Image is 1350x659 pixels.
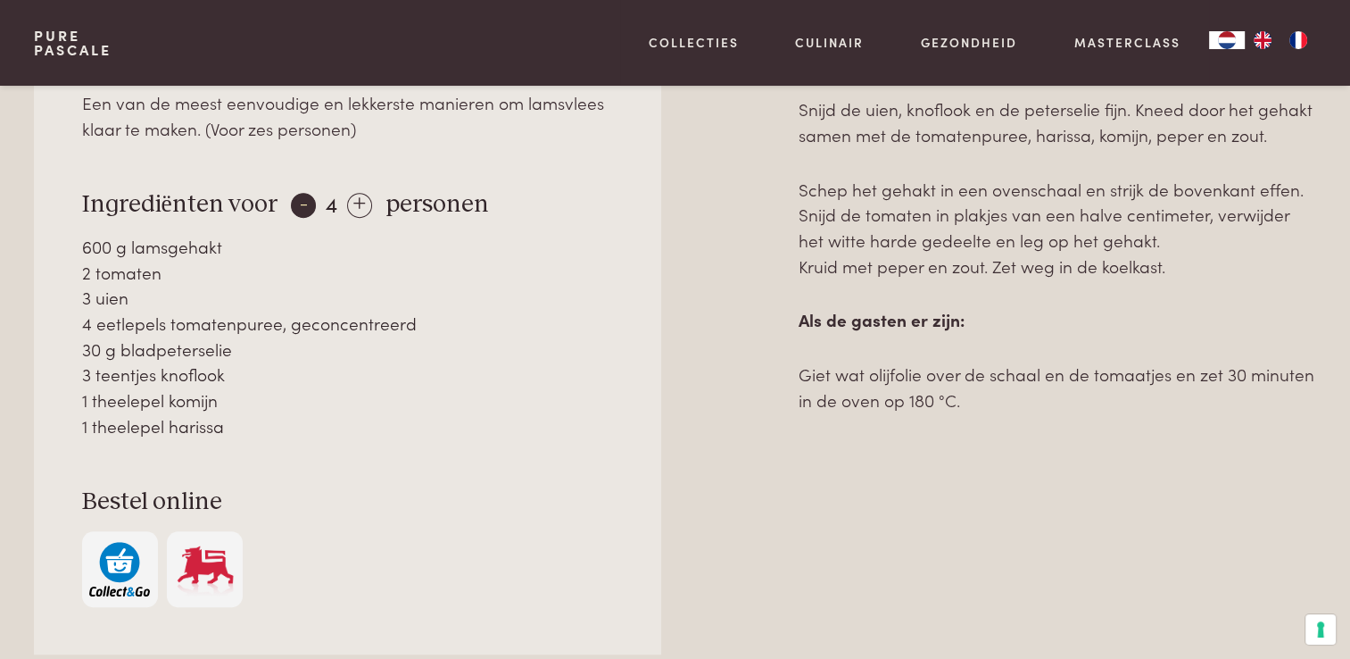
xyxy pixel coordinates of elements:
[291,193,316,218] div: -
[82,90,614,141] div: Een van de meest eenvoudige en lekkerste manieren om lamsvlees klaar te maken. (Voor zes personen)
[82,192,277,217] span: Ingrediënten voor
[326,188,337,218] span: 4
[1209,31,1245,49] div: Language
[82,362,614,388] div: 3 teentjes knoflook
[1209,31,1316,49] aside: Language selected: Nederlands
[82,413,614,439] div: 1 theelepel harissa
[82,285,614,311] div: 3 uien
[1209,31,1245,49] a: NL
[82,260,614,286] div: 2 tomaten
[921,33,1017,52] a: Gezondheid
[1305,614,1336,645] button: Uw voorkeuren voor toestemming voor trackingtechnologieën
[82,234,614,260] div: 600 g lamsgehakt
[1245,31,1316,49] ul: Language list
[1280,31,1316,49] a: FR
[799,96,1316,147] p: Snijd de uien, knoflook en de peterselie fijn. Kneed door het gehakt samen met de tomatenpuree, h...
[1074,33,1180,52] a: Masterclass
[89,542,150,596] img: c308188babc36a3a401bcb5cb7e020f4d5ab42f7cacd8327e500463a43eeb86c.svg
[799,177,1316,279] p: Schep het gehakt in een ovenschaal en strijk de bovenkant effen. Snijd de tomaten in plakjes van ...
[82,337,614,363] div: 30 g bladpeterselie
[385,192,489,217] span: personen
[795,33,864,52] a: Culinair
[175,542,236,596] img: Delhaize
[34,29,112,57] a: PurePascale
[649,33,739,52] a: Collecties
[347,193,372,218] div: +
[799,307,965,331] strong: Als de gasten er zijn:
[82,311,614,337] div: 4 eetlepels tomatenpuree, geconcentreerd
[799,362,1316,413] p: Giet wat olijfolie over de schaal en de tomaatjes en zet 30 minuten in de oven op 180 °C.
[1245,31,1280,49] a: EN
[82,487,614,518] h3: Bestel online
[82,388,614,413] div: 1 theelepel komijn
